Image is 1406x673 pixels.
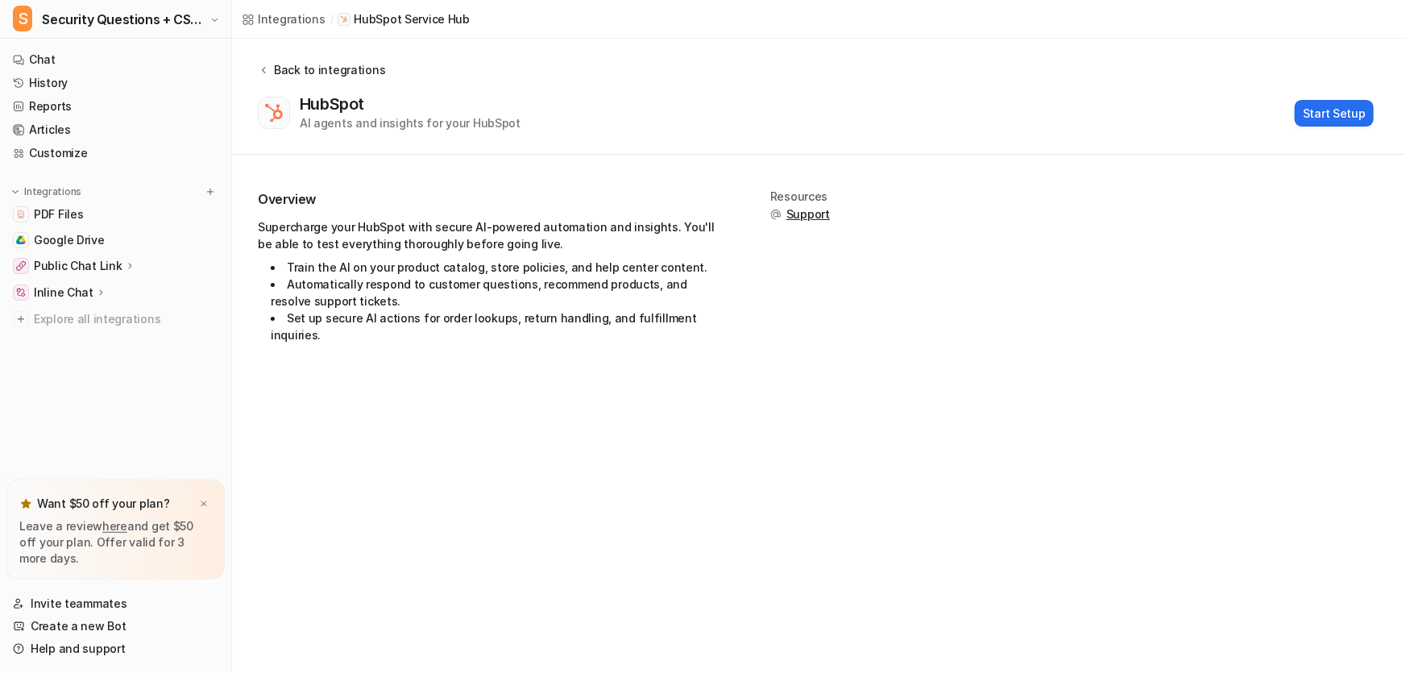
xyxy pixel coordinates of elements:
[258,218,725,343] div: Supercharge your HubSpot with secure AI-powered automation and insights. You'll be able to test e...
[770,190,830,203] div: Resources
[242,10,326,27] a: Integrations
[6,95,225,118] a: Reports
[338,11,470,27] a: HubSpot Service Hub iconHubSpot Service Hub
[770,206,830,222] button: Support
[300,114,521,131] div: AI agents and insights for your HubSpot
[34,285,93,301] p: Inline Chat
[205,186,216,197] img: menu_add.svg
[24,185,81,198] p: Integrations
[6,142,225,164] a: Customize
[13,6,32,31] span: S
[6,48,225,71] a: Chat
[34,258,122,274] p: Public Chat Link
[102,519,127,533] a: here
[258,10,326,27] div: Integrations
[1295,100,1374,127] button: Start Setup
[271,259,725,276] li: Train the AI on your product catalog, store policies, and help center content.
[16,261,26,271] img: Public Chat Link
[6,592,225,615] a: Invite teammates
[6,615,225,638] a: Create a new Bot
[6,308,225,330] a: Explore all integrations
[340,15,348,23] img: HubSpot Service Hub icon
[16,288,26,297] img: Inline Chat
[6,184,86,200] button: Integrations
[42,8,206,31] span: Security Questions + CSA for eesel
[258,190,725,209] h2: Overview
[19,497,32,510] img: star
[770,209,782,220] img: support.svg
[16,210,26,219] img: PDF Files
[258,61,385,94] button: Back to integrations
[6,229,225,251] a: Google DriveGoogle Drive
[6,203,225,226] a: PDF FilesPDF Files
[6,118,225,141] a: Articles
[300,94,371,114] div: HubSpot
[34,232,105,248] span: Google Drive
[786,206,830,222] span: Support
[269,61,385,78] div: Back to integrations
[6,72,225,94] a: History
[330,12,334,27] span: /
[34,306,218,332] span: Explore all integrations
[19,518,212,567] p: Leave a review and get $50 off your plan. Offer valid for 3 more days.
[271,276,725,309] li: Automatically respond to customer questions, recommend products, and resolve support tickets.
[13,311,29,327] img: explore all integrations
[263,102,285,124] img: HubSpot Service Hub
[6,638,225,660] a: Help and support
[354,11,470,27] p: HubSpot Service Hub
[199,499,209,509] img: x
[16,235,26,245] img: Google Drive
[271,309,725,343] li: Set up secure AI actions for order lookups, return handling, and fulfillment inquiries.
[37,496,170,512] p: Want $50 off your plan?
[10,186,21,197] img: expand menu
[34,206,83,222] span: PDF Files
